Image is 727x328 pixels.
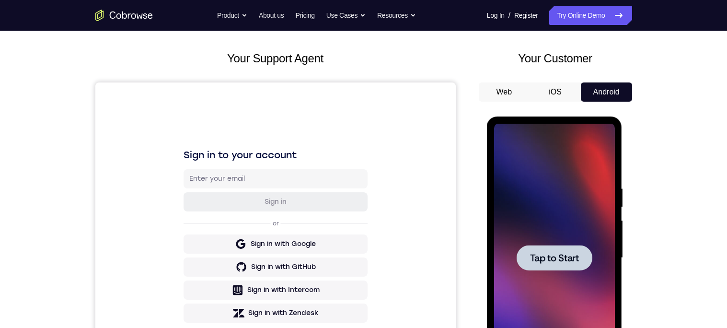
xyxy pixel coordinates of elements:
[217,6,247,25] button: Product
[175,137,185,145] p: or
[581,82,632,102] button: Android
[95,10,153,21] a: Go to the home page
[295,6,314,25] a: Pricing
[479,50,632,67] h2: Your Customer
[549,6,632,25] a: Try Online Demo
[88,152,272,171] button: Sign in with Google
[479,82,530,102] button: Web
[156,180,220,189] div: Sign in with GitHub
[508,10,510,21] span: /
[259,6,284,25] a: About us
[326,6,366,25] button: Use Cases
[88,221,272,240] button: Sign in with Zendesk
[377,6,416,25] button: Resources
[43,137,92,146] span: Tap to Start
[30,129,105,154] button: Tap to Start
[88,248,272,256] p: Don't have an account?
[152,203,224,212] div: Sign in with Intercom
[153,226,223,235] div: Sign in with Zendesk
[514,6,538,25] a: Register
[487,6,505,25] a: Log In
[162,248,230,255] a: Create a new account
[88,175,272,194] button: Sign in with GitHub
[95,50,456,67] h2: Your Support Agent
[155,157,220,166] div: Sign in with Google
[88,198,272,217] button: Sign in with Intercom
[530,82,581,102] button: iOS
